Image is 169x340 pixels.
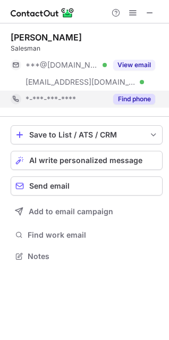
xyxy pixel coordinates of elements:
[113,94,155,104] button: Reveal Button
[28,230,158,240] span: Find work email
[11,202,163,221] button: Add to email campaign
[11,32,82,43] div: [PERSON_NAME]
[29,156,142,165] span: AI write personalized message
[11,125,163,144] button: save-profile-one-click
[11,6,74,19] img: ContactOut v5.3.10
[29,207,113,216] span: Add to email campaign
[11,44,163,53] div: Salesman
[28,252,158,261] span: Notes
[29,131,144,139] div: Save to List / ATS / CRM
[29,182,70,190] span: Send email
[26,77,136,87] span: [EMAIL_ADDRESS][DOMAIN_NAME]
[26,60,99,70] span: ***@[DOMAIN_NAME]
[11,249,163,264] button: Notes
[11,228,163,242] button: Find work email
[11,151,163,170] button: AI write personalized message
[11,176,163,196] button: Send email
[113,60,155,70] button: Reveal Button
